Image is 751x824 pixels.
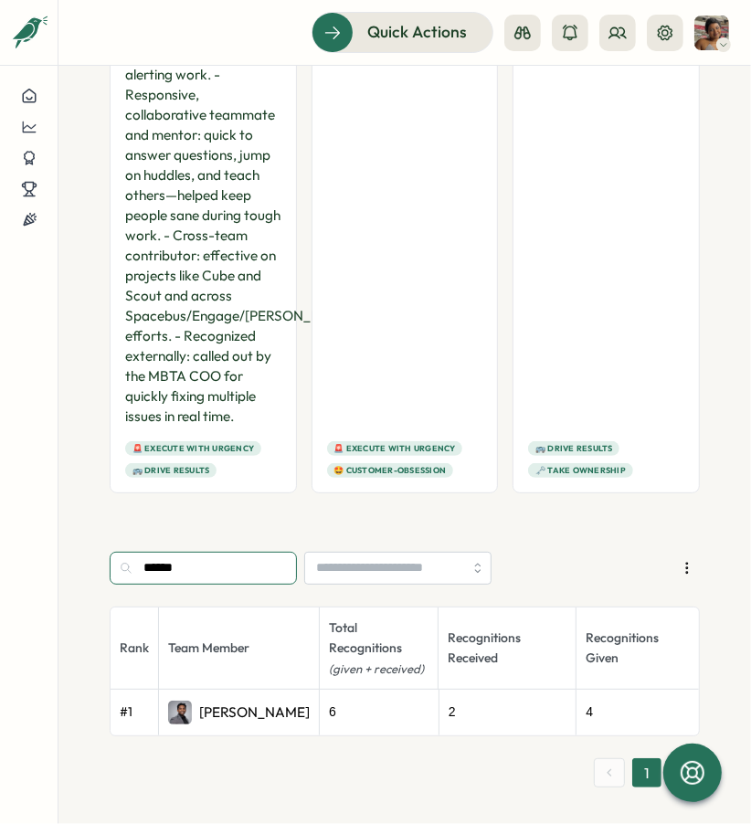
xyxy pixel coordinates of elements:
a: Vishal Reddy[PERSON_NAME] [168,701,310,724]
span: 🤩 Customer-Obsession [333,464,446,477]
div: 4 [586,703,690,723]
th: Recognitions Received [439,607,576,690]
span: 🚨 Execute with Urgency [333,442,456,455]
p: [PERSON_NAME] [199,703,310,723]
span: 🗝️ Take Ownership [535,464,626,477]
div: (given + received) [329,661,428,678]
div: 2 [449,703,567,723]
th: Rank [111,607,159,690]
img: Vishal Reddy [168,701,192,724]
button: 1 [632,758,661,787]
th: Total Recognitions [320,607,439,690]
span: 🚌 Drive Results [535,442,613,455]
button: Quick Actions [312,12,493,52]
td: # 1 [111,690,159,736]
div: 6 [329,703,429,723]
span: Quick Actions [367,20,467,44]
th: Recognitions Given [576,607,699,690]
span: 🚨 Execute with Urgency [132,442,255,455]
th: Team Member [159,607,320,690]
span: 🚌 Drive Results [132,464,210,477]
img: Shelby Perera [694,16,729,50]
